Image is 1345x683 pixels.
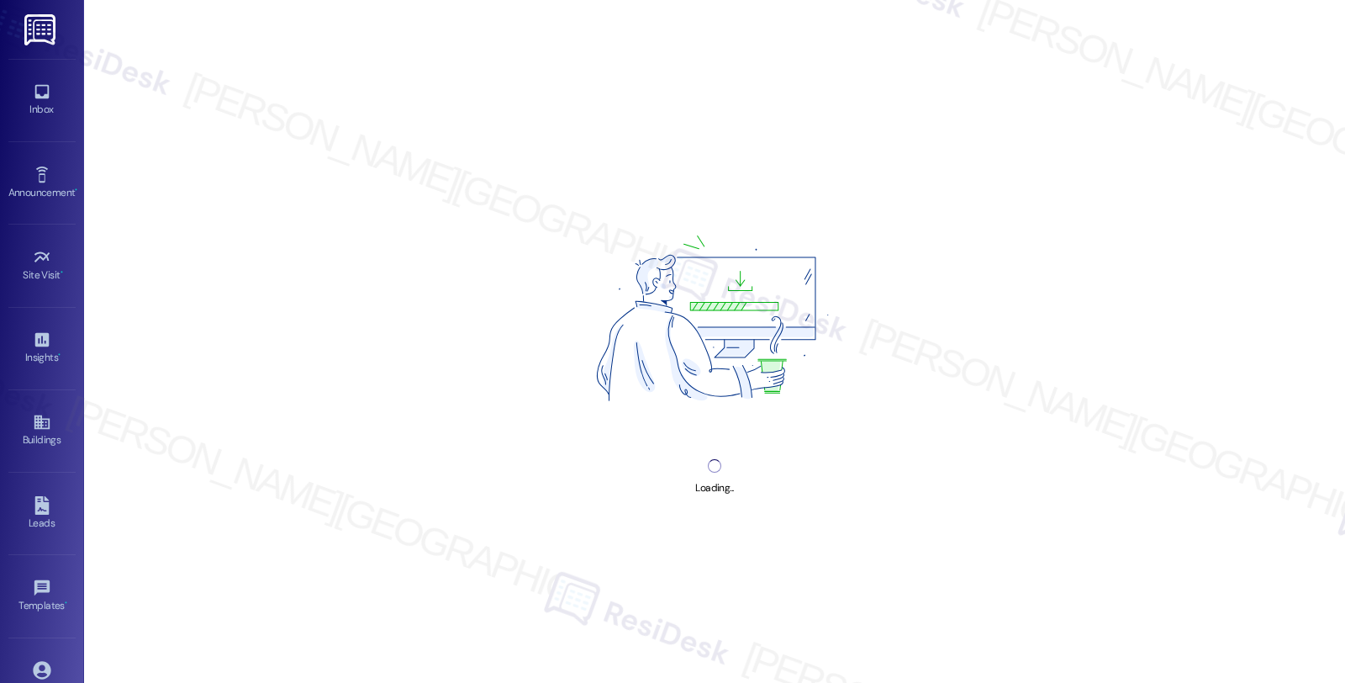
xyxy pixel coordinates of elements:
[8,491,76,537] a: Leads
[61,267,63,278] span: •
[8,408,76,453] a: Buildings
[75,184,77,196] span: •
[8,243,76,289] a: Site Visit •
[24,14,59,45] img: ResiDesk Logo
[695,479,733,497] div: Loading...
[8,574,76,619] a: Templates •
[65,597,67,609] span: •
[8,326,76,371] a: Insights •
[8,77,76,123] a: Inbox
[58,349,61,361] span: •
